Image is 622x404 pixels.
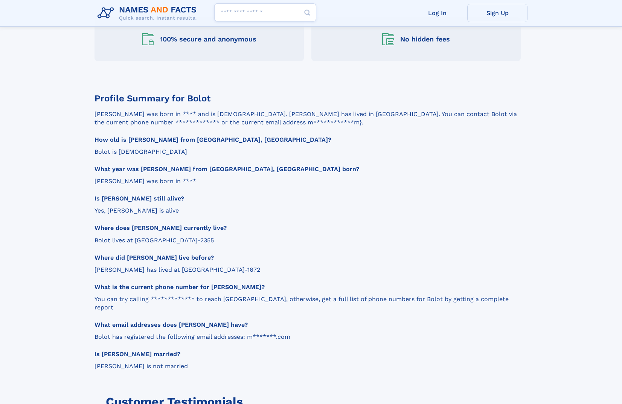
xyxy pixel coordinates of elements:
[214,3,316,21] input: search input
[95,333,521,341] p: Bolot has registered the following email addresses: m*******.com
[95,321,521,329] h3: What email addresses does [PERSON_NAME] have?
[407,4,467,22] a: Log In
[95,236,521,245] p: Bolot lives at [GEOGRAPHIC_DATA]-2355
[400,35,450,44] div: No hidden fees
[95,254,521,262] h3: Where did [PERSON_NAME] live before?
[95,3,203,23] img: Logo Names and Facts
[95,350,521,358] h3: Is [PERSON_NAME] married?
[95,295,521,312] p: You can try calling ************* to reach [GEOGRAPHIC_DATA], otherwise, get a full list of phone...
[95,266,521,274] p: [PERSON_NAME] has lived at [GEOGRAPHIC_DATA]-1672
[95,194,521,203] h3: Is [PERSON_NAME] still alive?
[95,224,521,232] h3: Where does [PERSON_NAME] currently live?
[95,177,521,185] p: [PERSON_NAME] was born in ****
[95,362,521,370] p: [PERSON_NAME] is not married
[95,148,521,156] p: Bolot is [DEMOGRAPHIC_DATA]
[467,4,527,22] a: Sign Up
[95,94,521,103] h3: Profile Summary for Bolot
[95,283,521,291] h3: What is the current phone number for [PERSON_NAME]?
[95,136,521,144] h3: How old is [PERSON_NAME] from [GEOGRAPHIC_DATA], [GEOGRAPHIC_DATA]?
[95,165,521,173] h3: What year was [PERSON_NAME] from [GEOGRAPHIC_DATA], [GEOGRAPHIC_DATA] born?
[95,110,521,127] p: [PERSON_NAME] was born in **** and is [DEMOGRAPHIC_DATA]. [PERSON_NAME] has lived in [GEOGRAPHIC_...
[95,207,521,215] p: Yes, [PERSON_NAME] is alive
[298,3,316,22] button: Search Button
[160,35,256,44] div: 100% secure and anonymous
